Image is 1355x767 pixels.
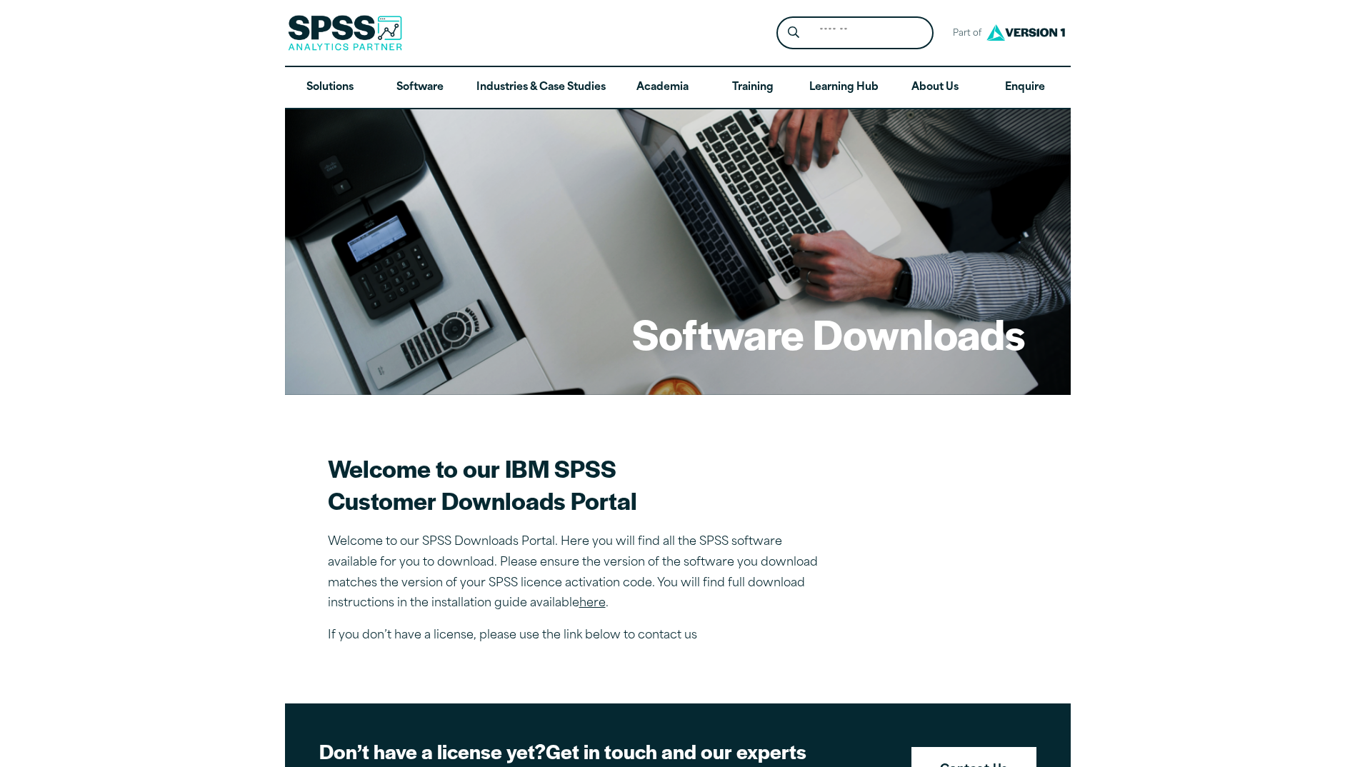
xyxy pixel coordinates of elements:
a: Enquire [980,67,1070,109]
p: If you don’t have a license, please use the link below to contact us [328,626,828,646]
form: Site Header Search Form [776,16,934,50]
a: Learning Hub [798,67,890,109]
a: Academia [617,67,707,109]
strong: Don’t have a license yet? [319,736,546,765]
nav: Desktop version of site main menu [285,67,1071,109]
h1: Software Downloads [632,306,1025,361]
svg: Search magnifying glass icon [788,26,799,39]
a: Software [375,67,465,109]
a: Training [707,67,797,109]
a: Industries & Case Studies [465,67,617,109]
button: Search magnifying glass icon [780,20,806,46]
a: here [579,598,606,609]
img: SPSS Analytics Partner [288,15,402,51]
img: Version1 Logo [983,19,1069,46]
h2: Welcome to our IBM SPSS Customer Downloads Portal [328,452,828,516]
p: Welcome to our SPSS Downloads Portal. Here you will find all the SPSS software available for you ... [328,532,828,614]
a: About Us [890,67,980,109]
span: Part of [945,24,983,44]
a: Solutions [285,67,375,109]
